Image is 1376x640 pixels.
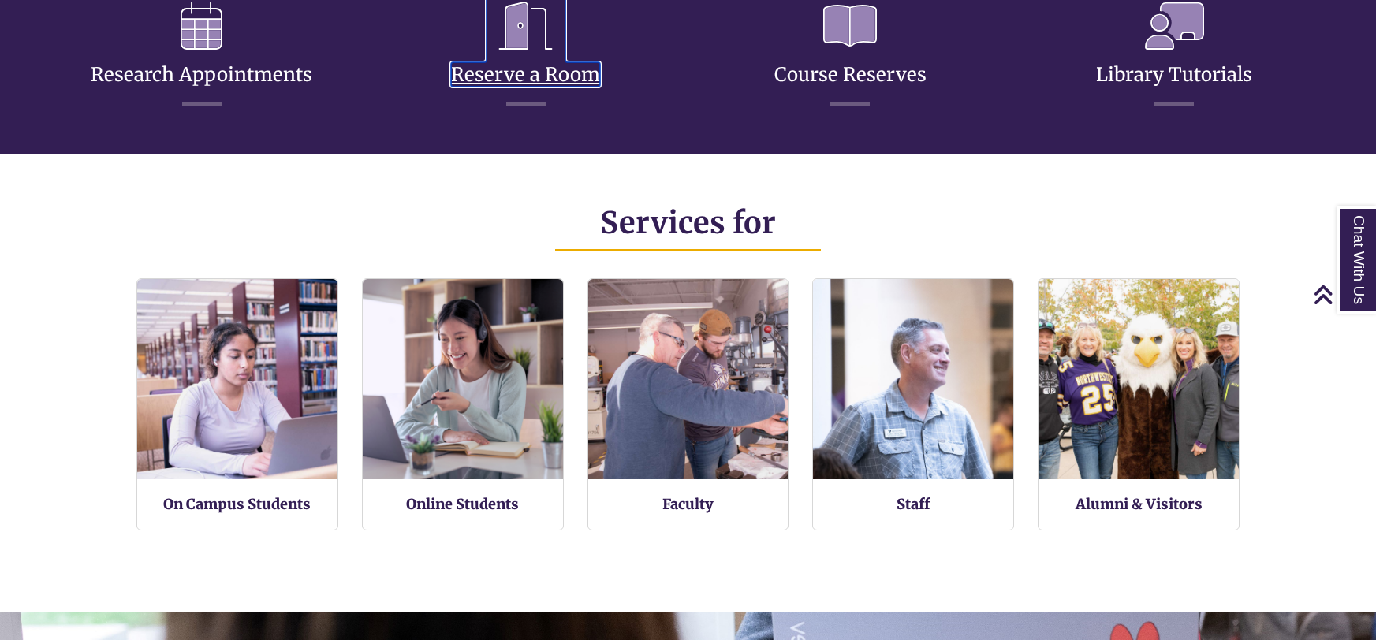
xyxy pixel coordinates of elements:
[1039,279,1239,479] img: Alumni and Visitors Services
[137,279,337,479] img: On Campus Students Services
[1313,284,1372,305] a: Back to Top
[406,495,519,513] a: Online Students
[91,24,312,87] a: Research Appointments
[662,495,714,513] a: Faculty
[588,279,789,479] img: Faculty Resources
[363,279,563,479] img: Online Students Services
[1076,495,1203,513] a: Alumni & Visitors
[774,24,927,87] a: Course Reserves
[163,495,311,513] a: On Campus Students
[600,204,776,241] span: Services for
[813,279,1013,479] img: Staff Services
[1096,24,1252,87] a: Library Tutorials
[451,24,600,87] a: Reserve a Room
[897,495,930,513] a: Staff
